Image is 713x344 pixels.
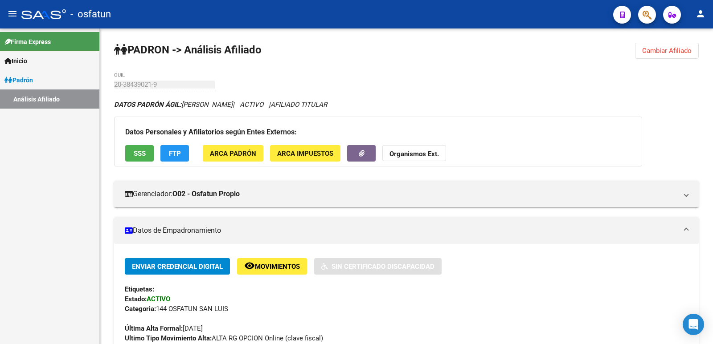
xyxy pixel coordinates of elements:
[125,304,688,314] div: 144 OSFATUN SAN LUIS
[210,150,256,158] span: ARCA Padrón
[125,226,677,235] mat-panel-title: Datos de Empadronamiento
[4,75,33,85] span: Padrón
[203,145,263,162] button: ARCA Padrón
[132,263,223,271] span: Enviar Credencial Digital
[114,181,699,207] mat-expansion-panel-header: Gerenciador:O02 - Osfatun Propio
[382,145,446,162] button: Organismos Ext.
[270,101,327,109] span: AFILIADO TITULAR
[125,324,183,332] strong: Última Alta Formal:
[125,305,156,313] strong: Categoria:
[125,145,154,162] button: SSS
[332,263,434,271] span: Sin Certificado Discapacidad
[642,47,692,55] span: Cambiar Afiliado
[114,101,181,109] strong: DATOS PADRÓN ÁGIL:
[114,44,262,56] strong: PADRON -> Análisis Afiliado
[125,126,631,138] h3: Datos Personales y Afiliatorios según Entes Externos:
[134,150,146,158] span: SSS
[125,295,147,303] strong: Estado:
[255,263,300,271] span: Movimientos
[389,150,439,158] strong: Organismos Ext.
[125,189,677,199] mat-panel-title: Gerenciador:
[114,217,699,244] mat-expansion-panel-header: Datos de Empadronamiento
[277,150,333,158] span: ARCA Impuestos
[270,145,340,162] button: ARCA Impuestos
[635,43,699,59] button: Cambiar Afiliado
[114,101,327,109] i: | ACTIVO |
[4,37,51,47] span: Firma Express
[125,334,212,342] strong: Ultimo Tipo Movimiento Alta:
[125,324,203,332] span: [DATE]
[125,285,154,293] strong: Etiquetas:
[237,258,307,275] button: Movimientos
[70,4,111,24] span: - osfatun
[695,8,706,19] mat-icon: person
[160,145,189,162] button: FTP
[7,8,18,19] mat-icon: menu
[147,295,170,303] strong: ACTIVO
[114,101,233,109] span: [PERSON_NAME]
[683,314,704,335] div: Open Intercom Messenger
[4,56,27,66] span: Inicio
[314,258,442,275] button: Sin Certificado Discapacidad
[244,260,255,271] mat-icon: remove_red_eye
[125,258,230,275] button: Enviar Credencial Digital
[172,189,240,199] strong: O02 - Osfatun Propio
[169,150,181,158] span: FTP
[125,334,323,342] span: ALTA RG OPCION Online (clave fiscal)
